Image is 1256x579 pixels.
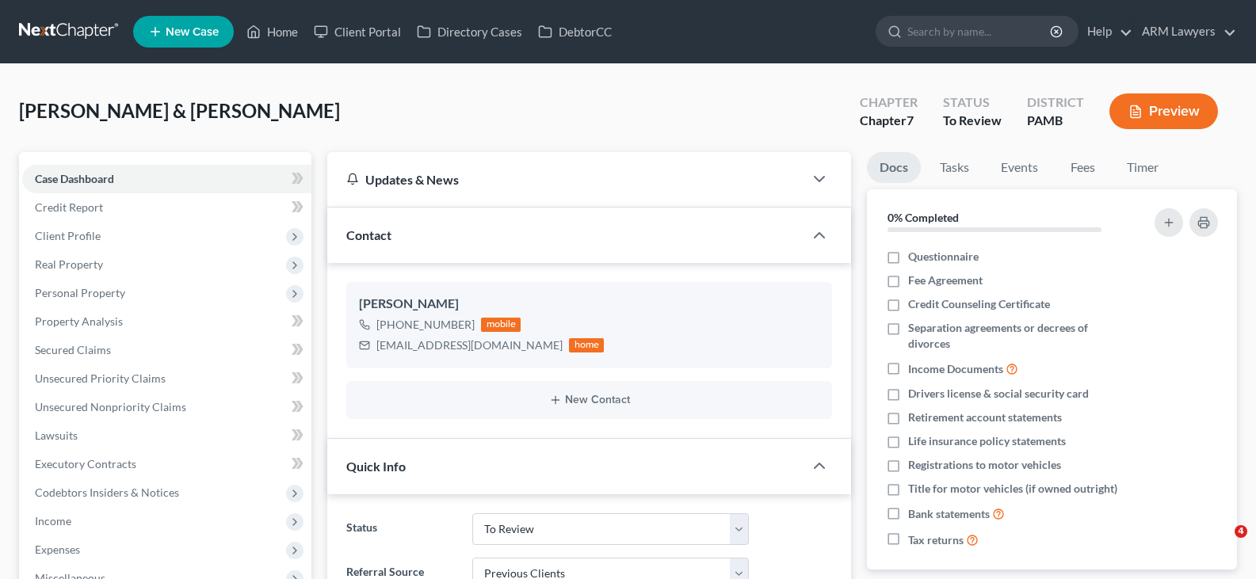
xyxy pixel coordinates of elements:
span: Expenses [35,543,80,556]
span: Drivers license & social security card [908,386,1089,402]
a: Unsecured Nonpriority Claims [22,393,311,421]
span: Tax returns [908,532,964,548]
a: Lawsuits [22,421,311,450]
span: Separation agreements or decrees of divorces [908,320,1131,352]
span: [PERSON_NAME] & [PERSON_NAME] [19,99,340,122]
span: Income [35,514,71,528]
span: Quick Info [346,459,406,474]
span: Property Analysis [35,314,123,328]
span: Bank statements [908,506,990,522]
button: New Contact [359,394,819,406]
div: home [569,338,604,352]
span: Income Documents [908,361,1003,377]
span: Contact [346,227,391,242]
span: Codebtors Insiders & Notices [35,486,179,499]
div: Status [943,93,1002,112]
div: PAMB [1027,112,1084,130]
span: Unsecured Priority Claims [35,371,166,385]
span: Credit Counseling Certificate [908,296,1050,312]
div: mobile [481,318,521,332]
span: Secured Claims [35,343,111,356]
div: [PHONE_NUMBER] [376,317,475,333]
span: Personal Property [35,286,125,299]
span: Questionnaire [908,249,979,265]
div: Chapter [860,112,918,130]
a: Credit Report [22,193,311,222]
a: Directory Cases [409,17,530,46]
span: Life insurance policy statements [908,433,1066,449]
span: Client Profile [35,229,101,242]
span: Credit Report [35,200,103,214]
span: Lawsuits [35,429,78,442]
span: Title for motor vehicles (if owned outright) [908,481,1117,497]
span: Unsecured Nonpriority Claims [35,400,186,413]
a: Help [1079,17,1132,46]
span: New Case [166,26,219,38]
a: DebtorCC [530,17,620,46]
input: Search by name... [907,17,1052,46]
div: [PERSON_NAME] [359,295,819,314]
a: Tasks [927,152,982,183]
button: Preview [1109,93,1218,129]
div: District [1027,93,1084,112]
div: [EMAIL_ADDRESS][DOMAIN_NAME] [376,337,563,353]
span: Executory Contracts [35,457,136,470]
a: Unsecured Priority Claims [22,364,311,393]
label: Status [338,513,464,545]
a: Client Portal [306,17,409,46]
div: Chapter [860,93,918,112]
a: Property Analysis [22,307,311,336]
iframe: Intercom live chat [1202,525,1240,563]
a: Secured Claims [22,336,311,364]
div: Updates & News [346,171,785,188]
span: Case Dashboard [35,172,114,185]
span: Real Property [35,257,103,271]
a: Fees [1057,152,1108,183]
span: Retirement account statements [908,409,1062,425]
strong: 0% Completed [888,211,959,224]
a: Executory Contracts [22,450,311,478]
a: Docs [867,152,921,183]
span: 7 [907,112,914,128]
div: To Review [943,112,1002,130]
a: Home [239,17,306,46]
a: Case Dashboard [22,165,311,193]
span: 4 [1235,525,1247,538]
a: Timer [1114,152,1171,183]
span: Registrations to motor vehicles [908,457,1061,473]
a: ARM Lawyers [1134,17,1236,46]
span: Fee Agreement [908,272,983,288]
a: Events [988,152,1051,183]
